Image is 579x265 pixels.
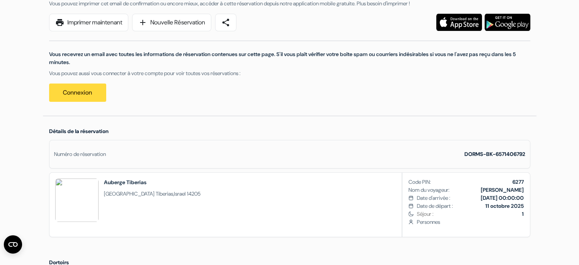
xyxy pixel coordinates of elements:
[138,18,147,27] span: add
[464,151,525,157] strong: DORMS-BK-6571406792
[512,178,524,185] b: 6277
[132,14,211,31] a: addNouvelle Réservation
[416,218,523,226] span: Personnes
[408,178,431,186] span: Code PIN:
[174,190,186,197] span: Israel
[54,150,106,158] div: Numéro de réservation
[49,14,128,31] a: printImprimer maintenant
[55,178,99,222] img: UDYOMFVhDzpWZVQy
[416,194,450,202] span: Date d'arrivée :
[408,186,450,194] span: Nom du voyageur:
[49,128,108,135] span: Détails de la réservation
[436,14,482,31] img: Téléchargez l'application gratuite
[215,14,236,31] a: share
[221,18,230,27] span: share
[416,202,453,210] span: Date de départ :
[416,210,523,218] span: Séjour :
[49,50,530,66] p: Vous recevrez un email avec toutes les informations de réservation contenues sur cette page. S'il...
[104,190,155,197] span: [GEOGRAPHIC_DATA]
[485,14,530,31] img: Téléchargez l'application gratuite
[485,202,524,209] b: 11 octobre 2025
[104,178,201,186] h2: Auberge Tiberias
[104,190,201,198] span: ,
[481,186,524,193] b: [PERSON_NAME]
[156,190,173,197] span: Tiberias
[481,194,524,201] b: [DATE] 00:00:00
[522,210,524,217] b: 1
[49,84,106,102] a: Connexion
[49,69,530,77] p: Vous pouvez aussi vous connecter à votre compte pour voir toutes vos réservations :
[4,235,22,254] button: Ouvrir le widget CMP
[187,190,201,197] span: 14205
[55,18,64,27] span: print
